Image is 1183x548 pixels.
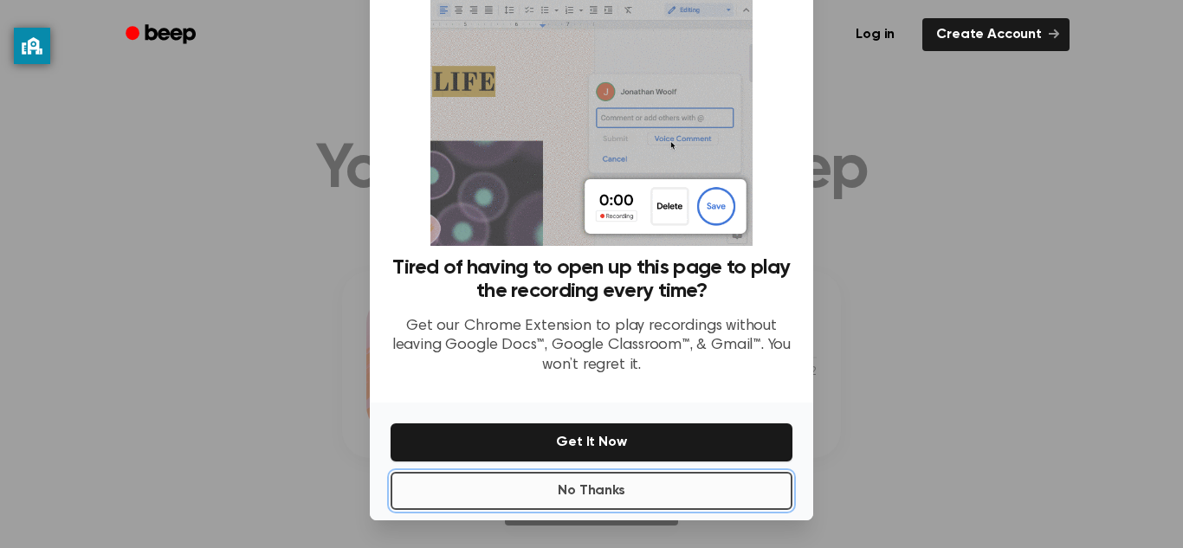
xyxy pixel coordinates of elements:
[113,18,211,52] a: Beep
[922,18,1070,51] a: Create Account
[14,28,50,64] button: privacy banner
[391,317,792,376] p: Get our Chrome Extension to play recordings without leaving Google Docs™, Google Classroom™, & Gm...
[391,256,792,303] h3: Tired of having to open up this page to play the recording every time?
[391,472,792,510] button: No Thanks
[838,15,912,55] a: Log in
[391,423,792,461] button: Get It Now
